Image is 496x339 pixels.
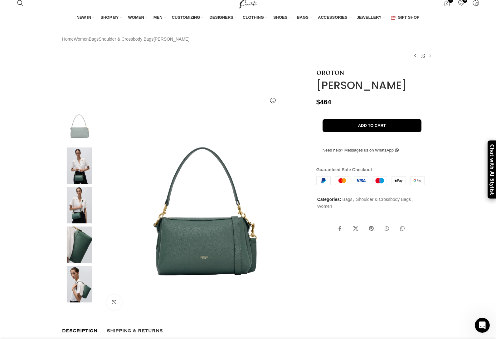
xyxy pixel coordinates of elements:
[14,11,482,24] div: Main navigation
[153,36,189,42] span: [PERSON_NAME]
[316,167,372,172] strong: Guaranteed Safe Checkout
[357,11,385,24] a: JEWELLERY
[356,197,411,202] a: Shoulder & Crossbody Bags
[128,15,144,20] span: WOMEN
[99,36,153,42] a: Shoulder & Crossbody Bags
[316,98,320,106] span: $
[62,327,97,334] span: Description
[334,222,346,235] a: Facebook social link
[74,36,89,42] a: Women
[365,222,377,235] a: Pinterest social link
[61,266,99,303] img: Oroton
[396,222,409,235] a: WhatsApp social link
[353,196,354,203] span: ,
[317,204,332,209] a: Women
[89,36,99,42] a: Bags
[273,11,291,24] a: SHOES
[62,36,74,42] a: Home
[391,11,420,24] a: GIFT SHOP
[61,147,99,184] img: Oroton
[107,327,163,334] span: Shipping & Returns
[273,15,288,20] span: SHOES
[398,15,420,20] span: GIFT SHOP
[61,187,99,223] img: Oroton
[316,71,344,75] img: Oroton
[316,176,425,185] img: guaranteed-safe-checkout-bordered.j
[391,16,396,20] img: GiftBag
[172,11,203,24] a: CUSTOMIZING
[297,11,312,24] a: BAGS
[297,15,309,20] span: BAGS
[349,222,362,235] a: X social link
[100,15,119,20] span: SHOP BY
[243,15,264,20] span: CLOTHING
[381,222,393,235] a: WhatsApp social link
[343,197,353,202] a: Bags
[172,15,200,20] span: CUSTOMIZING
[128,11,147,24] a: WOMEN
[243,11,267,24] a: CLOTHING
[62,324,97,337] a: Description
[318,11,351,24] a: ACCESSORIES
[153,11,166,24] a: MEN
[426,52,434,59] a: Next product
[357,15,382,20] span: JEWELLERY
[323,119,421,132] button: Add to cart
[100,11,122,24] a: SHOP BY
[316,98,331,106] bdi: 464
[76,15,91,20] span: NEW IN
[475,318,490,333] iframe: Intercom live chat
[411,52,419,59] a: Previous product
[62,36,189,42] nav: Breadcrumb
[107,324,163,337] a: Shipping & Returns
[317,197,341,202] span: Categories:
[61,227,99,263] img: Oroton
[411,196,413,203] span: ,
[318,15,348,20] span: ACCESSORIES
[209,11,236,24] a: DESIGNERS
[316,144,405,157] a: Need help? Messages us on WhatsApp
[153,15,163,20] span: MEN
[76,11,94,24] a: NEW IN
[316,79,434,92] h1: [PERSON_NAME]
[209,15,233,20] span: DESIGNERS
